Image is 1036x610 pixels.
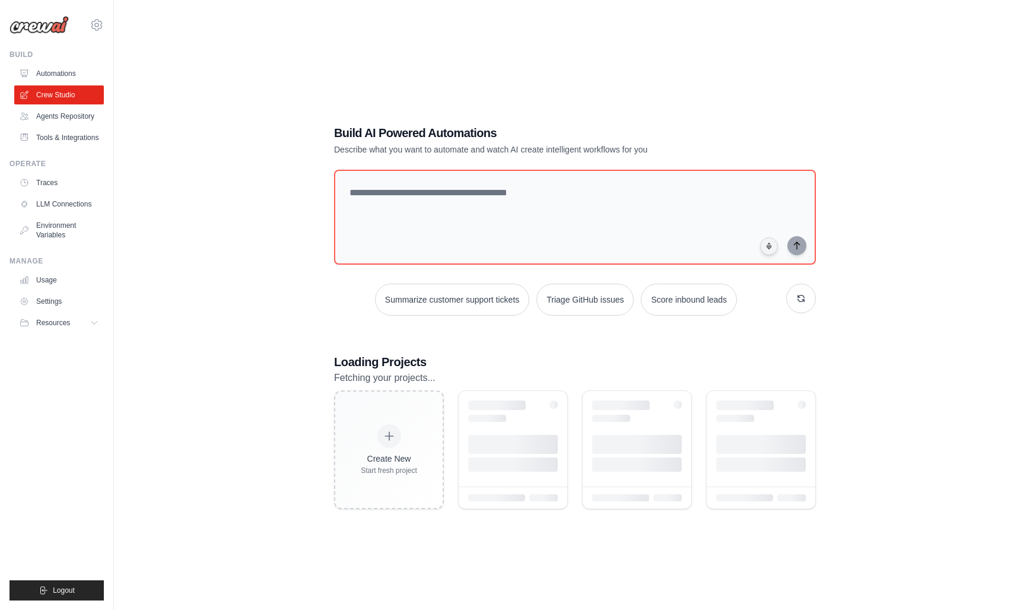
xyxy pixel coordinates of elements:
div: Start fresh project [361,466,417,475]
a: Crew Studio [14,85,104,104]
a: Agents Repository [14,107,104,126]
button: Resources [14,313,104,332]
img: Logo [9,16,69,34]
a: Tools & Integrations [14,128,104,147]
a: Settings [14,292,104,311]
a: Environment Variables [14,216,104,244]
h3: Loading Projects [334,354,816,370]
a: Automations [14,64,104,83]
p: Describe what you want to automate and watch AI create intelligent workflows for you [334,144,733,155]
button: Get new suggestions [786,284,816,313]
a: Usage [14,271,104,290]
div: Operate [9,159,104,169]
button: Triage GitHub issues [536,284,634,316]
button: Score inbound leads [641,284,737,316]
p: Fetching your projects... [334,370,816,386]
a: LLM Connections [14,195,104,214]
div: Manage [9,256,104,266]
div: Build [9,50,104,59]
h1: Build AI Powered Automations [334,125,733,141]
span: Resources [36,318,70,328]
button: Click to speak your automation idea [760,237,778,255]
button: Summarize customer support tickets [375,284,529,316]
a: Traces [14,173,104,192]
div: Create New [361,453,417,465]
button: Logout [9,580,104,601]
span: Logout [53,586,75,595]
